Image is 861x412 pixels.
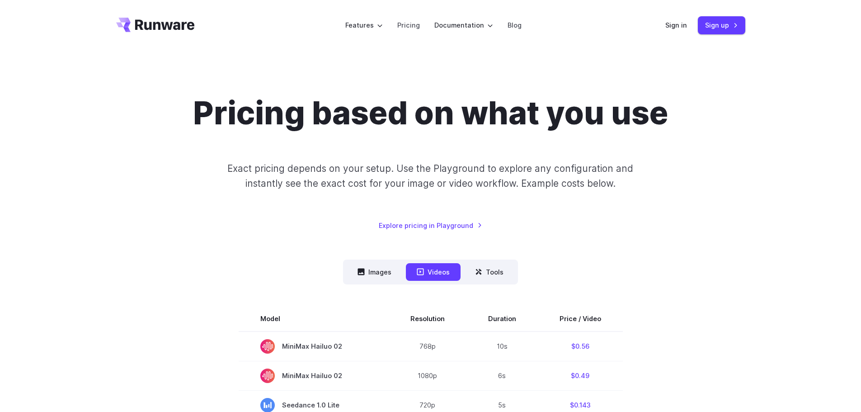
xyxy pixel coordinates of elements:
th: Resolution [389,306,466,331]
button: Images [347,263,402,281]
p: Exact pricing depends on your setup. Use the Playground to explore any configuration and instantl... [210,161,650,191]
a: Pricing [397,20,420,30]
a: Blog [508,20,522,30]
th: Model [239,306,389,331]
a: Sign in [665,20,687,30]
a: Sign up [698,16,745,34]
button: Videos [406,263,461,281]
span: MiniMax Hailuo 02 [260,369,367,383]
td: 10s [466,331,538,361]
h1: Pricing based on what you use [193,94,668,132]
label: Features [345,20,383,30]
th: Duration [466,306,538,331]
th: Price / Video [538,306,623,331]
label: Documentation [434,20,493,30]
button: Tools [464,263,514,281]
span: MiniMax Hailuo 02 [260,339,367,354]
td: $0.49 [538,361,623,390]
td: 1080p [389,361,466,390]
td: $0.56 [538,331,623,361]
a: Explore pricing in Playground [379,220,482,231]
td: 6s [466,361,538,390]
a: Go to / [116,18,195,32]
td: 768p [389,331,466,361]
